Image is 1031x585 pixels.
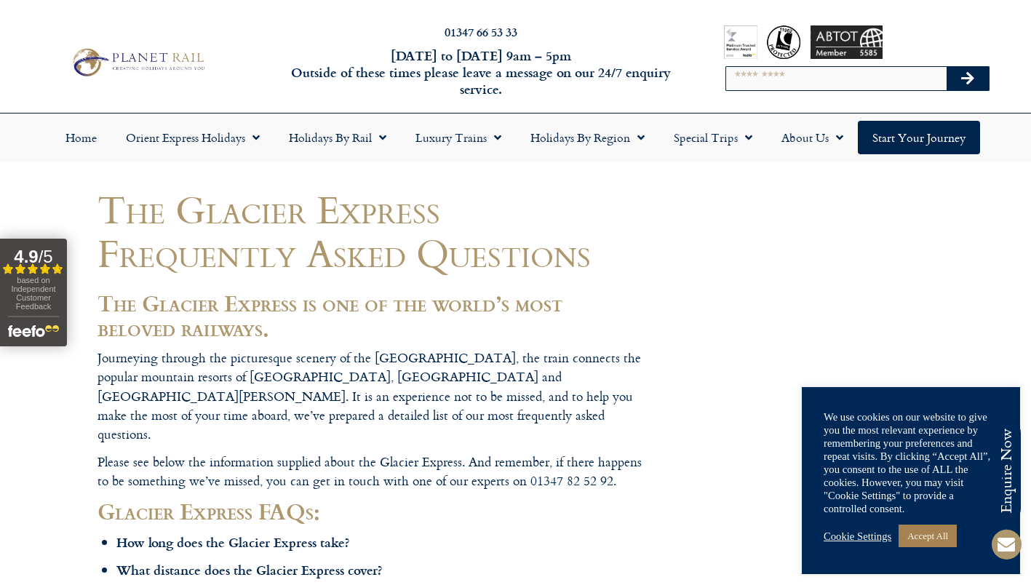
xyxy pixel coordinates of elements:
a: Home [51,121,111,154]
a: About Us [767,121,858,154]
div: We use cookies on our website to give you the most relevant experience by remembering your prefer... [824,410,998,515]
p: Please see below the information supplied about the Glacier Express. And remember, if there happe... [97,453,643,491]
h1: The Glacier Express Frequently Asked Questions [97,188,643,274]
a: Cookie Settings [824,530,891,543]
h2: The Glacier Express is one of the world’s most beloved railways. [97,291,643,341]
a: 01347 66 53 33 [445,23,517,40]
a: Holidays by Region [516,121,659,154]
h2: Glacier Express FAQs: [97,499,643,524]
a: Luxury Trains [401,121,516,154]
img: Planet Rail Train Holidays Logo [67,45,208,79]
button: Search [947,67,989,90]
a: Start your Journey [858,121,980,154]
nav: Menu [7,121,1024,154]
a: Holidays by Rail [274,121,401,154]
p: Journeying through the picturesque scenery of the [GEOGRAPHIC_DATA], the train connects the popul... [97,349,643,444]
a: Orient Express Holidays [111,121,274,154]
a: Accept All [899,525,957,547]
h6: [DATE] to [DATE] 9am – 5pm Outside of these times please leave a message on our 24/7 enquiry serv... [279,47,684,98]
strong: How long does the Glacier Express take? [116,533,350,552]
a: Special Trips [659,121,767,154]
strong: What distance does the Glacier Express cover? [116,560,383,579]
